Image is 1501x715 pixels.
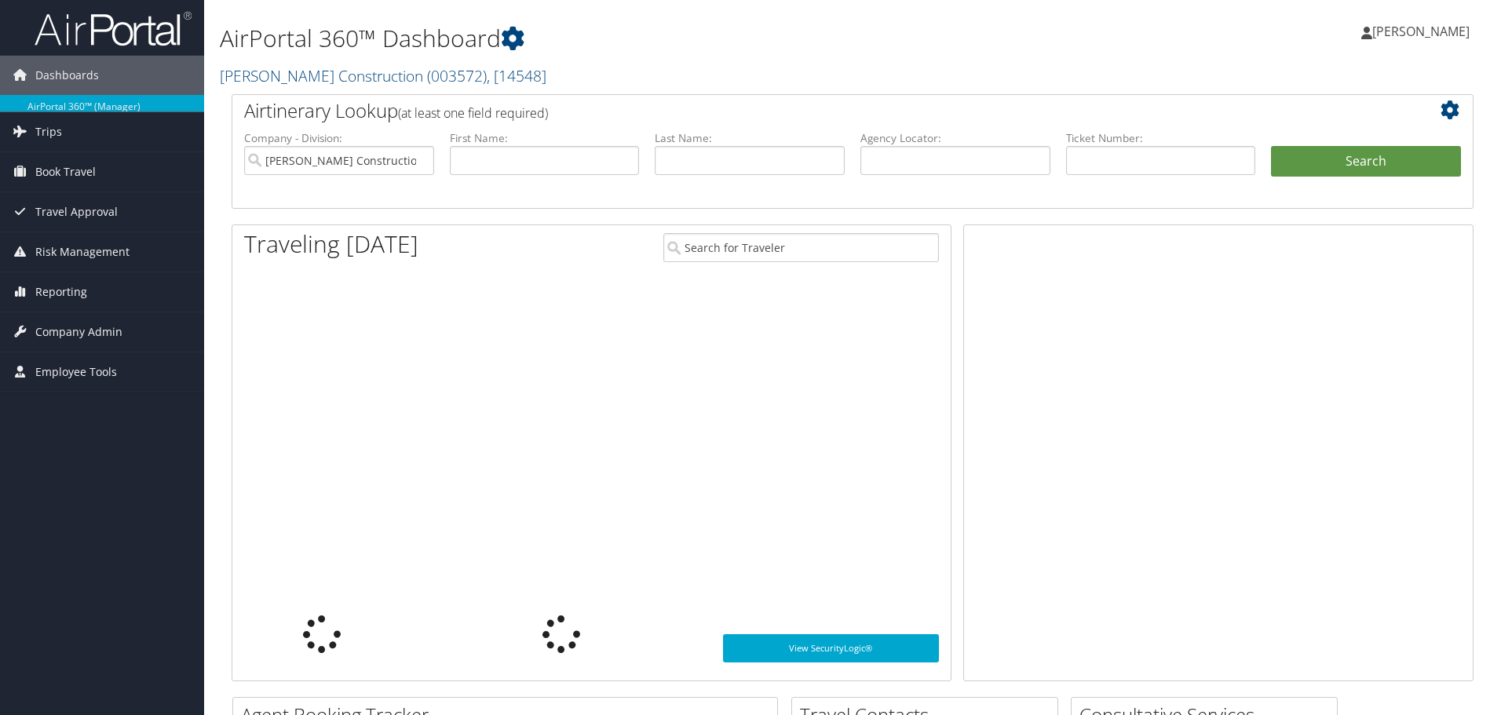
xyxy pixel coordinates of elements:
h1: AirPortal 360™ Dashboard [220,22,1064,55]
span: Dashboards [35,56,99,95]
label: Ticket Number: [1066,130,1256,146]
input: Search for Traveler [663,233,939,262]
button: Search [1271,146,1461,177]
span: Trips [35,112,62,151]
span: ( 003572 ) [427,65,487,86]
a: [PERSON_NAME] [1361,8,1485,55]
span: Reporting [35,272,87,312]
a: [PERSON_NAME] Construction [220,65,546,86]
img: airportal-logo.png [35,10,192,47]
span: (at least one field required) [398,104,548,122]
span: Travel Approval [35,192,118,232]
h1: Traveling [DATE] [244,228,418,261]
span: Employee Tools [35,352,117,392]
label: First Name: [450,130,640,146]
span: Company Admin [35,312,122,352]
span: , [ 14548 ] [487,65,546,86]
label: Last Name: [655,130,845,146]
label: Agency Locator: [860,130,1050,146]
label: Company - Division: [244,130,434,146]
span: Book Travel [35,152,96,192]
span: [PERSON_NAME] [1372,23,1470,40]
h2: Airtinerary Lookup [244,97,1357,124]
a: View SecurityLogic® [723,634,939,662]
span: Risk Management [35,232,130,272]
